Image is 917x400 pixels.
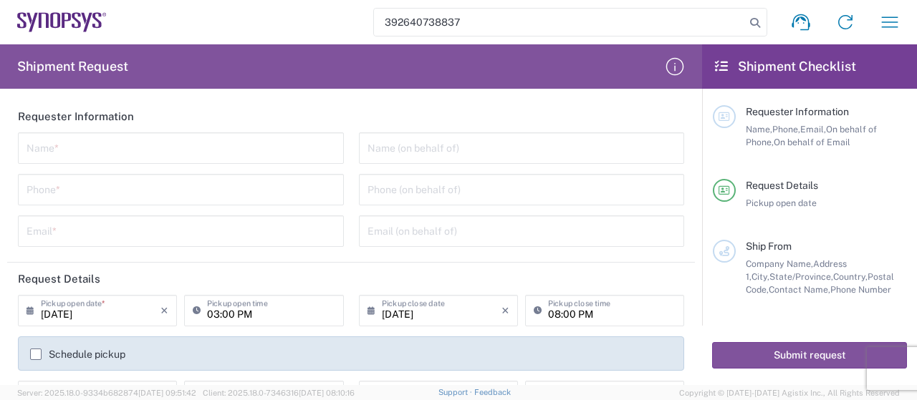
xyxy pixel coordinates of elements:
span: Pickup open date [746,197,817,208]
span: Email, [800,124,826,135]
button: Submit request [712,342,907,369]
span: [DATE] 09:51:42 [138,389,196,397]
span: Ship From [746,240,792,252]
span: Requester Information [746,106,849,117]
span: Server: 2025.18.0-9334b682874 [17,389,196,397]
span: Phone, [772,124,800,135]
span: [DATE] 08:10:16 [299,389,355,397]
a: Support [438,388,474,396]
span: Client: 2025.18.0-7346316 [203,389,355,397]
span: Phone Number [830,284,891,295]
i: × [501,299,509,322]
input: Shipment, tracking or reference number [374,9,745,36]
a: Feedback [474,388,511,396]
h2: Shipment Request [17,58,128,75]
span: Contact Name, [769,284,830,295]
span: Copyright © [DATE]-[DATE] Agistix Inc., All Rights Reserved [679,386,900,399]
span: Company Name, [746,258,813,269]
i: × [160,299,168,322]
h2: Shipment Checklist [715,58,856,75]
span: Name, [746,124,772,135]
h2: Requester Information [18,109,134,124]
span: Country, [833,271,868,282]
span: City, [752,271,769,282]
span: State/Province, [769,271,833,282]
span: On behalf of Email [774,137,850,147]
span: Request Details [746,180,818,191]
h2: Request Details [18,272,100,286]
label: Schedule pickup [30,348,125,360]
